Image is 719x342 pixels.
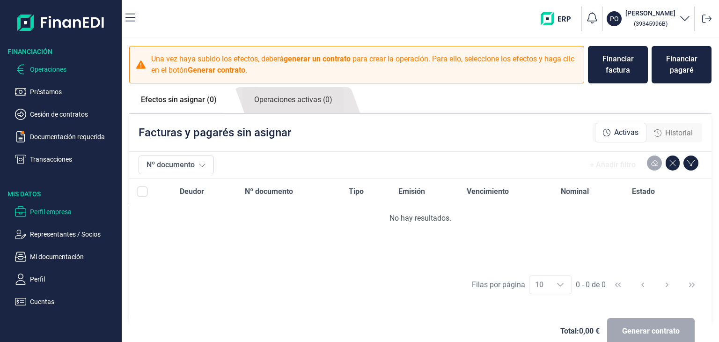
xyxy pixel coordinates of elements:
[15,206,118,217] button: Perfil empresa
[30,229,118,240] p: Representantes / Socios
[30,64,118,75] p: Operaciones
[30,251,118,262] p: Mi documentación
[30,274,118,285] p: Perfil
[588,46,648,83] button: Financiar factura
[549,276,572,294] div: Choose
[15,274,118,285] button: Perfil
[15,109,118,120] button: Cesión de contratos
[15,296,118,307] button: Cuentas
[652,46,712,83] button: Financiar pagaré
[541,12,578,25] img: erp
[607,274,629,296] button: First Page
[398,186,425,197] span: Emisión
[610,14,619,23] p: PO
[151,53,578,76] p: Una vez haya subido los efectos, deberá para crear la operación. Para ello, seleccione los efecto...
[634,20,668,27] small: Copiar cif
[30,154,118,165] p: Transacciones
[625,8,675,18] h3: [PERSON_NAME]
[30,86,118,97] p: Préstamos
[665,127,693,139] span: Historial
[15,86,118,97] button: Préstamos
[284,54,351,63] b: generar un contrato
[139,156,214,174] button: Nº documento
[472,279,525,290] div: Filas por página
[632,186,655,197] span: Estado
[595,53,640,76] div: Financiar factura
[245,186,293,197] span: Nº documento
[646,124,700,142] div: Historial
[576,281,606,289] span: 0 - 0 de 0
[595,123,646,142] div: Activas
[30,206,118,217] p: Perfil empresa
[139,125,291,140] p: Facturas y pagarés sin asignar
[137,186,148,197] div: All items unselected
[659,53,704,76] div: Financiar pagaré
[30,296,118,307] p: Cuentas
[560,326,600,337] span: Total: 0,00 €
[17,7,105,37] img: Logo de aplicación
[681,274,703,296] button: Last Page
[188,66,245,74] b: Generar contrato
[129,87,228,112] a: Efectos sin asignar (0)
[467,186,509,197] span: Vencimiento
[30,131,118,142] p: Documentación requerida
[614,127,638,138] span: Activas
[30,109,118,120] p: Cesión de contratos
[137,213,704,224] div: No hay resultados.
[656,274,678,296] button: Next Page
[15,64,118,75] button: Operaciones
[242,87,344,113] a: Operaciones activas (0)
[15,229,118,240] button: Representantes / Socios
[561,186,589,197] span: Nominal
[349,186,364,197] span: Tipo
[15,251,118,262] button: Mi documentación
[15,154,118,165] button: Transacciones
[180,186,204,197] span: Deudor
[15,131,118,142] button: Documentación requerida
[607,8,690,29] button: PO[PERSON_NAME] (39345996B)
[631,274,654,296] button: Previous Page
